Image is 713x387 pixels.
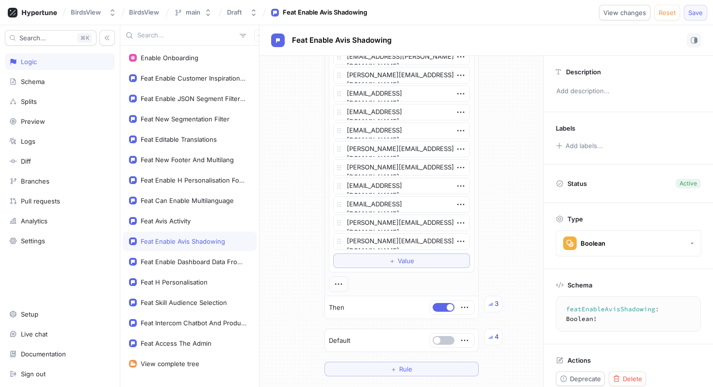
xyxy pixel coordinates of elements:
[129,9,159,16] span: BirdsView
[21,157,31,165] div: Diff
[21,370,46,378] div: Sign out
[566,68,601,76] p: Description
[680,179,697,188] div: Active
[684,5,707,20] button: Save
[333,104,470,120] textarea: [EMAIL_ADDRESS][DOMAIN_NAME]
[71,8,101,17] div: BirdsView
[333,233,470,250] textarea: [PERSON_NAME][EMAIL_ADDRESS][DOMAIN_NAME]
[603,10,646,16] span: View changes
[292,36,391,44] span: Feat Enable Avis Shadowing
[141,258,246,266] div: Feat Enable Dashboard Data From Timescale
[21,78,45,85] div: Schema
[21,118,45,125] div: Preview
[5,30,97,46] button: Search...K
[21,58,37,66] div: Logic
[333,159,470,176] textarea: [PERSON_NAME][EMAIL_ADDRESS][DOMAIN_NAME]
[21,197,60,205] div: Pull requests
[333,215,470,231] textarea: [PERSON_NAME][EMAIL_ADDRESS][DOMAIN_NAME]
[21,217,48,225] div: Analytics
[141,339,211,347] div: Feat Access The Admin
[333,85,470,102] textarea: [EMAIL_ADDRESS][DOMAIN_NAME]
[399,366,412,372] span: Rule
[654,5,680,20] button: Reset
[333,253,470,268] button: ＋Value
[567,215,583,223] p: Type
[170,4,216,20] button: main
[283,8,367,17] div: Feat Enable Avis Shadowing
[141,156,234,164] div: Feat New Footer And Multilang
[556,230,701,256] button: Boolean
[552,139,606,152] button: Add labels...
[623,376,642,382] span: Delete
[324,362,479,376] button: ＋Rule
[141,95,246,102] div: Feat Enable JSON Segment Filtering
[141,360,199,368] div: View complete tree
[21,98,37,105] div: Splits
[141,74,246,82] div: Feat Enable Customer Inspiration Skill
[21,177,49,185] div: Branches
[389,258,395,264] span: ＋
[227,8,242,17] div: Draft
[141,54,198,62] div: Enable Onboarding
[141,115,229,123] div: Feat New Segmentation Filter
[581,239,605,248] div: Boolean
[141,299,227,306] div: Feat Skill Audience Selection
[333,122,470,139] textarea: [EMAIL_ADDRESS][DOMAIN_NAME]
[141,197,234,204] div: Feat Can Enable Multilanguage
[333,67,470,84] textarea: [PERSON_NAME][EMAIL_ADDRESS][DOMAIN_NAME]
[390,366,397,372] span: ＋
[333,196,470,213] textarea: [EMAIL_ADDRESS][DOMAIN_NAME]
[141,135,217,143] div: Feat Editable Translations
[21,237,45,245] div: Settings
[570,376,601,382] span: Deprecate
[21,310,38,318] div: Setup
[333,178,470,194] textarea: [EMAIL_ADDRESS][DOMAIN_NAME]
[21,350,66,358] div: Documentation
[333,141,470,157] textarea: [PERSON_NAME][EMAIL_ADDRESS][DOMAIN_NAME]
[67,4,120,20] button: BirdsView
[599,5,650,20] button: View changes
[141,319,246,327] div: Feat Intercom Chatbot And Product Tour
[560,301,697,327] textarea: featEnableAvisShadowing: Boolean!
[5,346,115,362] a: Documentation
[141,176,246,184] div: Feat Enable H Personalisation For Missing Skills
[329,336,350,346] p: Default
[19,35,46,41] span: Search...
[141,217,191,225] div: Feat Avis Activity
[552,83,705,100] p: Add description...
[333,49,470,65] textarea: [EMAIL_ADDRESS][PERSON_NAME][DOMAIN_NAME]
[495,332,499,342] div: 4
[141,278,208,286] div: Feat H Personalisation
[77,33,92,43] div: K
[137,31,236,40] input: Search...
[567,281,592,289] p: Schema
[567,177,587,190] p: Status
[223,4,261,20] button: Draft
[21,330,48,338] div: Live chat
[21,137,35,145] div: Logs
[609,371,646,386] button: Delete
[688,10,703,16] span: Save
[141,237,225,245] div: Feat Enable Avis Shadowing
[495,299,499,309] div: 3
[556,124,575,132] p: Labels
[398,258,414,264] span: Value
[329,303,344,313] p: Then
[556,371,605,386] button: Deprecate
[186,8,200,17] div: main
[567,356,591,364] p: Actions
[659,10,676,16] span: Reset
